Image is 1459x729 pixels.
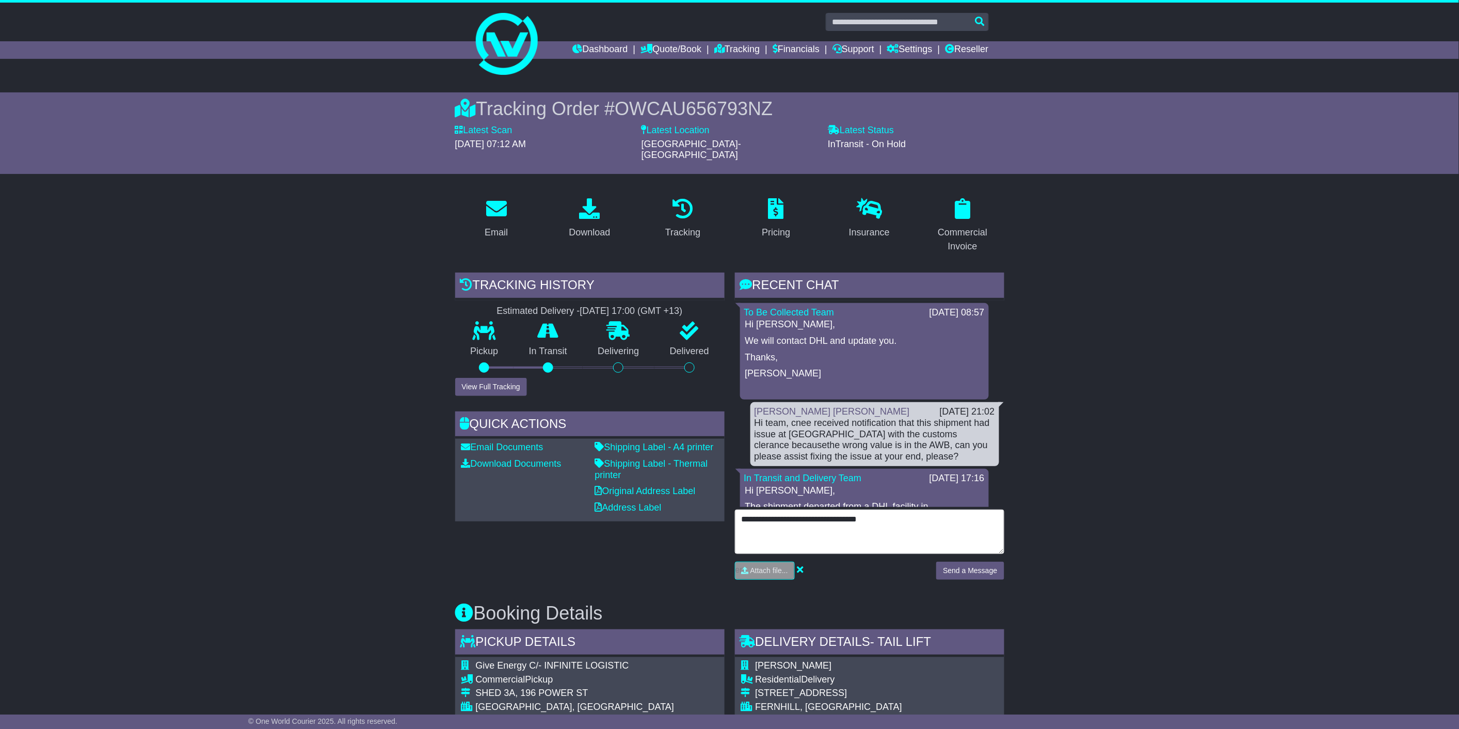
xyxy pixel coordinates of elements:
div: SHED 3A, 196 POWER ST [476,688,675,699]
span: - Tail Lift [870,635,931,648]
a: Financials [773,41,820,59]
span: Commercial [476,674,525,685]
label: Latest Location [642,125,710,136]
p: The shipment departed from a DHL facility in [GEOGRAPHIC_DATA] [DATE] There is no issue being rai... [745,501,984,535]
span: © One World Courier 2025. All rights reserved. [248,717,397,725]
a: Address Label [595,502,662,513]
a: Tracking [659,195,707,243]
div: [DATE] 17:16 [929,473,985,484]
div: FERNHILL, [GEOGRAPHIC_DATA] [756,702,989,713]
div: [STREET_ADDRESS] [756,688,989,699]
a: Dashboard [573,41,628,59]
p: Pickup [455,346,514,357]
span: [GEOGRAPHIC_DATA]-[GEOGRAPHIC_DATA] [642,139,741,161]
div: RECENT CHAT [735,273,1004,300]
div: Insurance [849,226,890,240]
div: Tracking history [455,273,725,300]
p: We will contact DHL and update you. [745,336,984,347]
p: In Transit [514,346,583,357]
a: To Be Collected Team [744,307,835,318]
div: Delivery [756,674,989,686]
span: Give Energy C/- INFINITE LOGISTIC [476,660,629,671]
a: Support [832,41,874,59]
a: Shipping Label - Thermal printer [595,458,708,480]
span: Residential [756,674,801,685]
div: Estimated Delivery - [455,306,725,317]
a: Settings [887,41,933,59]
a: Pricing [755,195,797,243]
div: Tracking Order # [455,98,1004,120]
div: Download [569,226,610,240]
div: [DATE] 08:57 [929,307,985,319]
div: Hi team, cnee received notification that this shipment had issue at [GEOGRAPHIC_DATA] with the cu... [755,418,995,462]
label: Latest Scan [455,125,512,136]
div: Tracking [665,226,700,240]
div: Commercial Invoice [928,226,998,253]
a: Tracking [714,41,760,59]
div: Delivery Details [735,629,1004,657]
a: Email Documents [461,442,543,452]
p: Hi [PERSON_NAME], [745,319,984,330]
div: [GEOGRAPHIC_DATA], [GEOGRAPHIC_DATA] [476,702,675,713]
span: InTransit - On Hold [828,139,906,149]
h3: Booking Details [455,603,1004,624]
p: Delivered [654,346,725,357]
a: Download Documents [461,458,562,469]
label: Latest Status [828,125,894,136]
p: Delivering [583,346,655,357]
div: Pickup Details [455,629,725,657]
a: Reseller [945,41,988,59]
a: Original Address Label [595,486,696,496]
a: Insurance [842,195,896,243]
a: [PERSON_NAME] [PERSON_NAME] [755,406,910,417]
p: Hi [PERSON_NAME], [745,485,984,497]
span: OWCAU656793NZ [615,98,773,119]
button: Send a Message [936,562,1004,580]
p: Thanks, [745,352,984,363]
div: [DATE] 17:00 (GMT +13) [580,306,683,317]
a: Commercial Invoice [921,195,1004,257]
a: Shipping Label - A4 printer [595,442,714,452]
a: Email [478,195,515,243]
div: Pricing [762,226,790,240]
a: Download [562,195,617,243]
div: Email [485,226,508,240]
a: In Transit and Delivery Team [744,473,862,483]
div: Pickup [476,674,675,686]
button: View Full Tracking [455,378,527,396]
div: [DATE] 21:02 [940,406,995,418]
span: [DATE] 07:12 AM [455,139,526,149]
p: [PERSON_NAME] [745,368,984,379]
span: [PERSON_NAME] [756,660,832,671]
div: Quick Actions [455,411,725,439]
a: Quote/Book [640,41,701,59]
